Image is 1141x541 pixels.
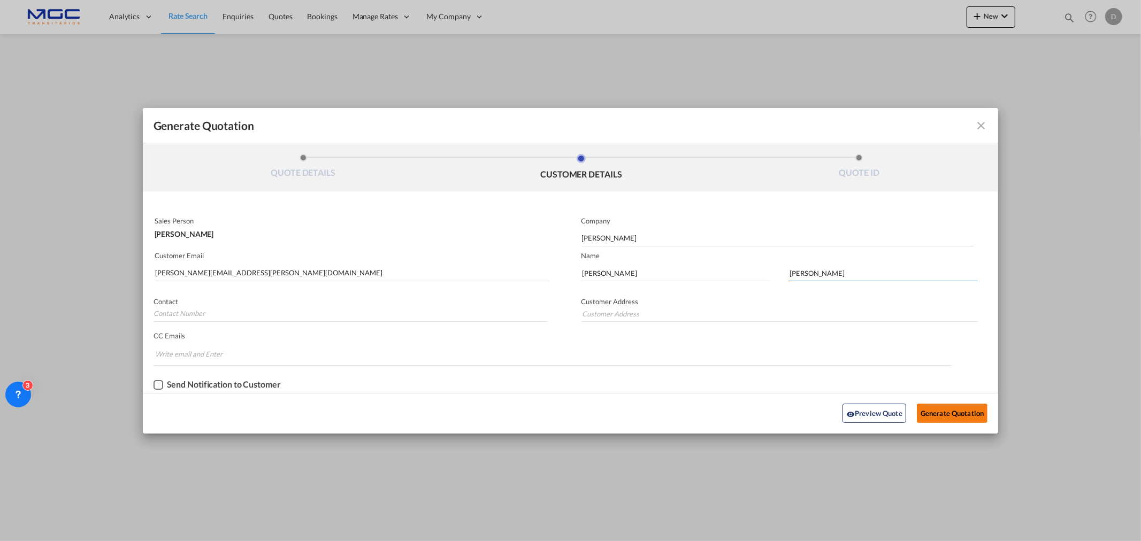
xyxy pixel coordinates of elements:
[154,380,281,390] md-checkbox: Checkbox No Ink
[155,265,549,281] input: Search by Customer Name/Email Id/Company
[581,306,978,322] input: Customer Address
[581,265,771,281] input: First Name
[154,344,952,365] md-chips-wrap: Chips container. Enter the text area, then type text, and press enter to add a chip.
[167,380,281,389] div: Send Notification to Customer
[720,154,998,183] li: QUOTE ID
[154,297,547,306] p: Contact
[155,345,235,362] input: Chips input.
[154,331,952,340] p: CC Emails
[143,108,999,434] md-dialog: Generate QuotationQUOTE ...
[155,217,547,225] p: Sales Person
[581,217,974,225] p: Company
[442,154,720,183] li: CUSTOMER DETAILS
[582,230,974,246] input: Company Name
[154,306,547,322] input: Contact Number
[975,119,987,132] md-icon: icon-close fg-AAA8AD cursor m-0
[581,251,999,260] p: Name
[155,251,549,260] p: Customer Email
[154,119,254,133] span: Generate Quotation
[788,265,978,281] input: Last Name
[846,410,855,419] md-icon: icon-eye
[164,154,442,183] li: QUOTE DETAILS
[917,404,987,423] button: Generate Quotation
[843,404,906,423] button: icon-eyePreview Quote
[155,225,547,238] div: [PERSON_NAME]
[581,297,639,306] span: Customer Address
